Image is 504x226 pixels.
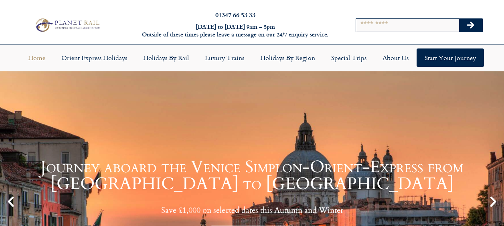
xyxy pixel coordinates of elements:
h6: [DATE] to [DATE] 9am – 5pm Outside of these times please leave a message on our 24/7 enquiry serv... [136,23,334,38]
a: Holidays by Rail [135,48,197,67]
a: Special Trips [323,48,374,67]
a: 01347 66 53 33 [215,10,255,19]
div: Next slide [486,195,500,208]
a: Luxury Trains [197,48,252,67]
a: Home [20,48,53,67]
a: Holidays by Region [252,48,323,67]
div: Previous slide [4,195,18,208]
p: Save £1,000 on selected dates this Autumn and Winter [20,205,484,215]
a: About Us [374,48,417,67]
nav: Menu [4,48,500,67]
a: Orient Express Holidays [53,48,135,67]
a: Start your Journey [417,48,484,67]
button: Search [459,19,482,32]
h1: Journey aboard the Venice Simplon-Orient-Express from [GEOGRAPHIC_DATA] to [GEOGRAPHIC_DATA] [20,159,484,192]
img: Planet Rail Train Holidays Logo [33,17,101,34]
